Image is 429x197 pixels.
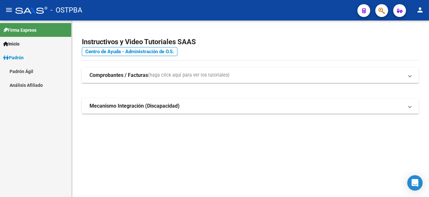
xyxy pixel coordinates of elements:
[3,27,36,34] span: Firma Express
[5,6,13,14] mat-icon: menu
[416,6,424,14] mat-icon: person
[51,3,82,17] span: - OSTPBA
[3,54,24,61] span: Padrón
[407,175,423,191] div: Open Intercom Messenger
[82,36,419,48] h2: Instructivos y Video Tutoriales SAAS
[90,72,148,79] strong: Comprobantes / Facturas
[82,98,419,114] mat-expansion-panel-header: Mecanismo Integración (Discapacidad)
[3,40,19,47] span: Inicio
[148,72,230,79] span: (haga click aquí para ver los tutoriales)
[82,47,177,56] a: Centro de Ayuda - Administración de O.S.
[90,103,180,110] strong: Mecanismo Integración (Discapacidad)
[82,68,419,83] mat-expansion-panel-header: Comprobantes / Facturas(haga click aquí para ver los tutoriales)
